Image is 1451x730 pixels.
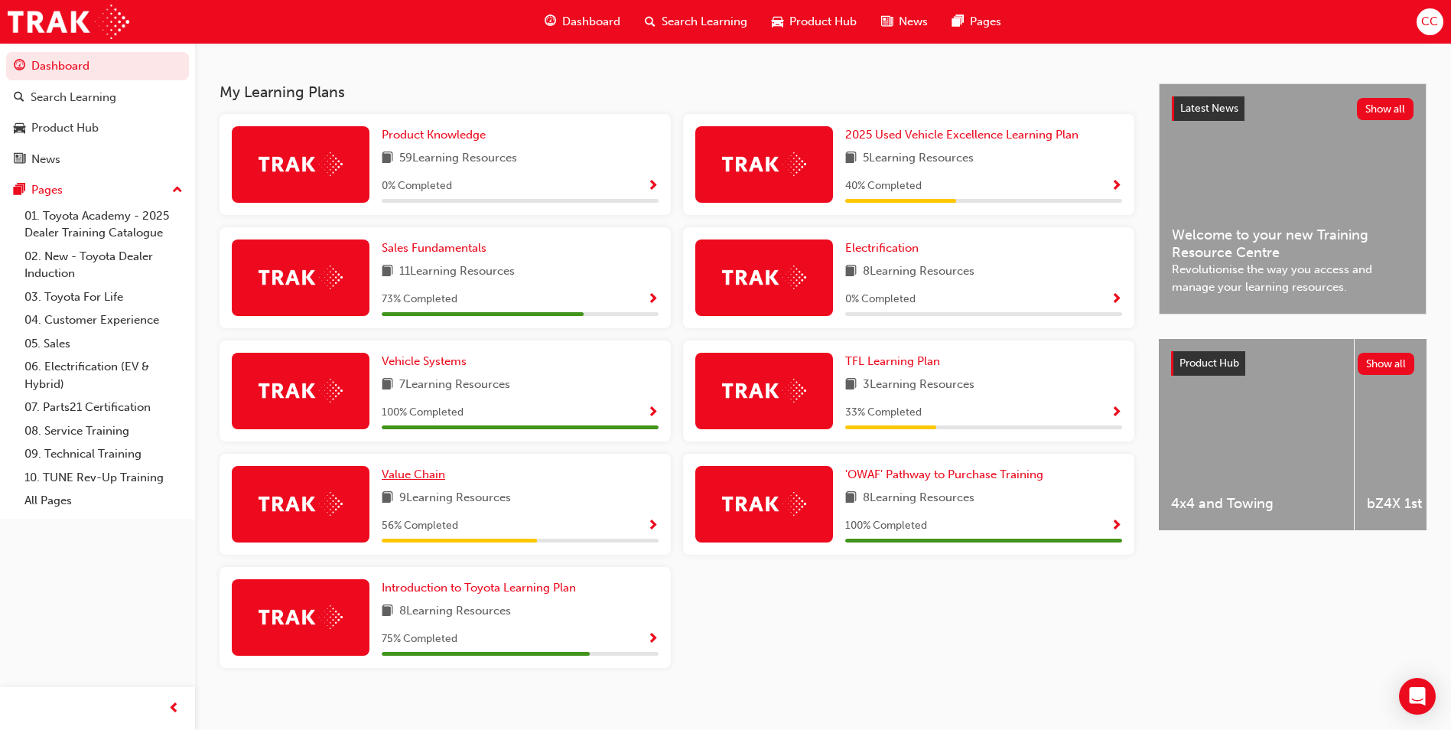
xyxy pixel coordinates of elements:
[18,204,189,245] a: 01. Toyota Academy - 2025 Dealer Training Catalogue
[1421,13,1438,31] span: CC
[1357,98,1414,120] button: Show all
[14,153,25,167] span: news-icon
[382,241,486,255] span: Sales Fundamentals
[845,178,922,195] span: 40 % Completed
[8,5,129,39] img: Trak
[647,403,659,422] button: Show Progress
[259,605,343,629] img: Trak
[1111,403,1122,422] button: Show Progress
[722,379,806,402] img: Trak
[382,404,464,422] span: 100 % Completed
[1417,8,1443,35] button: CC
[789,13,857,31] span: Product Hub
[31,181,63,199] div: Pages
[1171,495,1342,513] span: 4x4 and Towing
[863,489,974,508] span: 8 Learning Resources
[259,492,343,516] img: Trak
[722,152,806,176] img: Trak
[382,489,393,508] span: book-icon
[869,6,940,37] a: news-iconNews
[6,176,189,204] button: Pages
[18,442,189,466] a: 09. Technical Training
[845,466,1049,484] a: 'OWAF' Pathway to Purchase Training
[399,149,517,168] span: 59 Learning Resources
[382,517,458,535] span: 56 % Completed
[662,13,747,31] span: Search Learning
[532,6,633,37] a: guage-iconDashboard
[18,419,189,443] a: 08. Service Training
[399,489,511,508] span: 9 Learning Resources
[1172,261,1414,295] span: Revolutionise the way you access and manage your learning resources.
[31,119,99,137] div: Product Hub
[845,354,940,368] span: TFL Learning Plan
[845,128,1078,142] span: 2025 Used Vehicle Excellence Learning Plan
[382,579,582,597] a: Introduction to Toyota Learning Plan
[6,49,189,176] button: DashboardSearch LearningProduct HubNews
[1159,83,1427,314] a: Latest NewsShow allWelcome to your new Training Resource CentreRevolutionise the way you access a...
[399,262,515,282] span: 11 Learning Resources
[647,177,659,196] button: Show Progress
[382,262,393,282] span: book-icon
[259,379,343,402] img: Trak
[1180,102,1238,115] span: Latest News
[18,285,189,309] a: 03. Toyota For Life
[382,354,467,368] span: Vehicle Systems
[259,152,343,176] img: Trak
[399,602,511,621] span: 8 Learning Resources
[863,376,974,395] span: 3 Learning Resources
[1159,339,1354,530] a: 4x4 and Towing
[14,122,25,135] span: car-icon
[845,126,1085,144] a: 2025 Used Vehicle Excellence Learning Plan
[845,149,857,168] span: book-icon
[645,12,656,31] span: search-icon
[18,466,189,490] a: 10. TUNE Rev-Up Training
[1358,353,1415,375] button: Show all
[6,145,189,174] a: News
[6,114,189,142] a: Product Hub
[382,128,486,142] span: Product Knowledge
[1111,517,1122,536] button: Show Progress
[845,240,925,257] a: Electrification
[863,149,974,168] span: 5 Learning Resources
[772,12,783,31] span: car-icon
[18,355,189,396] a: 06. Electrification (EV & Hybrid)
[647,406,659,420] span: Show Progress
[399,376,510,395] span: 7 Learning Resources
[259,266,343,289] img: Trak
[18,245,189,285] a: 02. New - Toyota Dealer Induction
[1111,177,1122,196] button: Show Progress
[722,266,806,289] img: Trak
[382,631,457,648] span: 75 % Completed
[6,83,189,112] a: Search Learning
[172,181,183,200] span: up-icon
[1172,226,1414,261] span: Welcome to your new Training Resource Centre
[18,396,189,419] a: 07. Parts21 Certification
[940,6,1013,37] a: pages-iconPages
[845,404,922,422] span: 33 % Completed
[18,489,189,513] a: All Pages
[382,353,473,370] a: Vehicle Systems
[633,6,760,37] a: search-iconSearch Learning
[845,262,857,282] span: book-icon
[382,466,451,484] a: Value Chain
[382,178,452,195] span: 0 % Completed
[562,13,620,31] span: Dashboard
[6,52,189,80] a: Dashboard
[647,290,659,309] button: Show Progress
[31,89,116,106] div: Search Learning
[382,468,445,481] span: Value Chain
[14,184,25,197] span: pages-icon
[1111,520,1122,533] span: Show Progress
[845,489,857,508] span: book-icon
[1111,293,1122,307] span: Show Progress
[1111,180,1122,194] span: Show Progress
[382,291,457,308] span: 73 % Completed
[760,6,869,37] a: car-iconProduct Hub
[845,241,919,255] span: Electrification
[31,151,60,168] div: News
[18,332,189,356] a: 05. Sales
[18,308,189,332] a: 04. Customer Experience
[14,91,24,105] span: search-icon
[1179,357,1239,370] span: Product Hub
